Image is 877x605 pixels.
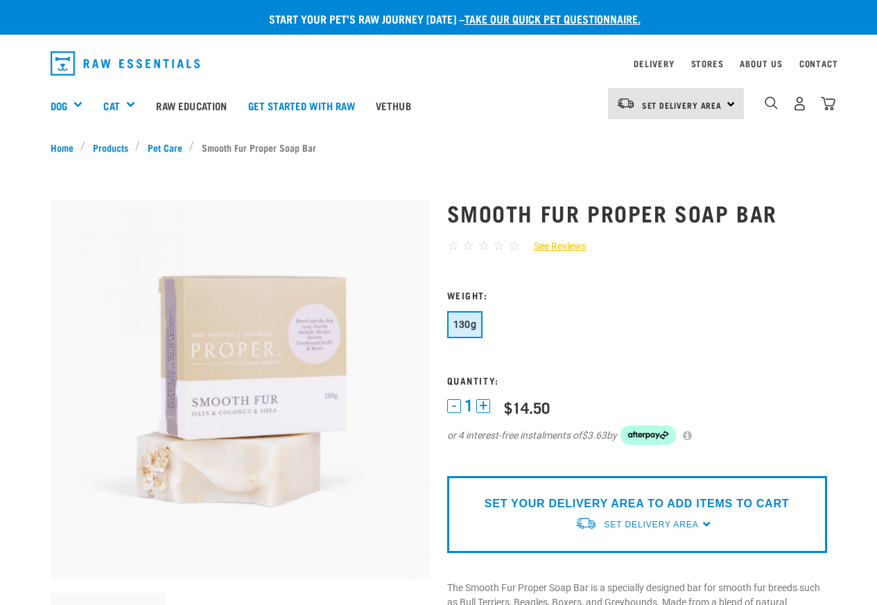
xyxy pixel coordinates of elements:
[616,97,635,109] img: van-moving.png
[146,78,237,133] a: Raw Education
[447,200,827,225] h1: Smooth Fur Proper Soap Bar
[604,520,698,529] span: Set Delivery Area
[51,51,200,76] img: Raw Essentials Logo
[462,238,474,254] span: ☆
[792,96,807,111] img: user.png
[447,426,827,445] div: or 4 interest-free instalments of by
[582,428,607,443] span: $3.63
[51,140,827,155] nav: breadcrumbs
[447,290,827,300] h3: Weight:
[520,239,587,254] a: See Reviews
[620,426,676,445] img: Afterpay
[51,200,431,579] img: Smooth fur soap
[51,98,67,114] a: Dog
[464,15,641,21] a: take our quick pet questionnaire.
[765,96,778,109] img: home-icon-1@2x.png
[634,61,674,66] a: Delivery
[447,311,483,338] button: 130g
[508,238,520,254] span: ☆
[821,96,835,111] img: home-icon@2x.png
[464,398,473,413] span: 1
[51,140,81,155] a: Home
[476,399,490,413] button: +
[447,375,827,385] h3: Quantity:
[140,140,189,155] a: Pet Care
[575,516,597,531] img: van-moving.png
[478,238,489,254] span: ☆
[40,46,838,81] nav: dropdown navigation
[103,98,119,114] a: Cat
[799,61,838,66] a: Contact
[504,398,550,416] div: $14.50
[642,103,722,107] span: Set Delivery Area
[485,496,789,512] p: SET YOUR DELIVERY AREA TO ADD ITEMS TO CART
[365,78,422,133] a: Vethub
[493,238,505,254] span: ☆
[740,61,782,66] a: About Us
[85,140,135,155] a: Products
[238,78,365,133] a: Get started with Raw
[447,399,461,413] button: -
[691,61,724,66] a: Stores
[453,319,477,330] span: 130g
[447,238,459,254] span: ☆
